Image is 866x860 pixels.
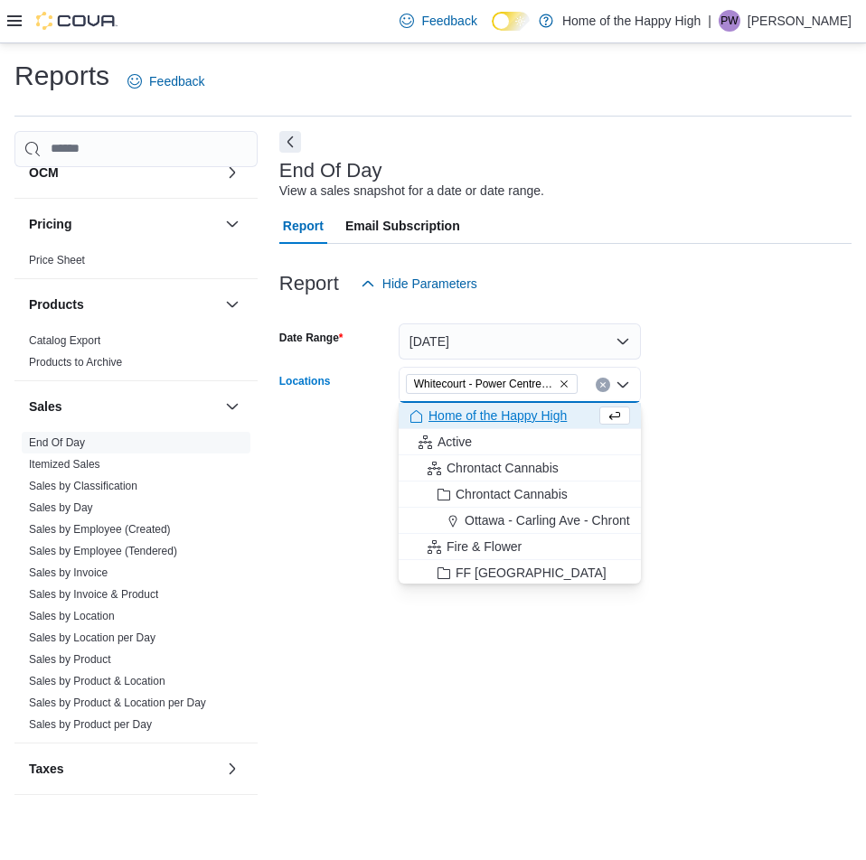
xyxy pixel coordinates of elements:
[29,397,62,416] h3: Sales
[456,564,607,582] span: FF [GEOGRAPHIC_DATA]
[149,72,204,90] span: Feedback
[748,10,852,32] p: [PERSON_NAME]
[221,758,243,780] button: Taxes
[414,375,555,393] span: Whitecourt - Power Centre - Fire & Flower
[29,479,137,493] span: Sales by Classification
[279,182,544,201] div: View a sales snapshot for a date or date range.
[29,718,152,731] a: Sales by Product per Day
[29,674,165,688] span: Sales by Product & Location
[421,12,476,30] span: Feedback
[29,587,158,602] span: Sales by Invoice & Product
[29,652,111,667] span: Sales by Product
[562,10,701,32] p: Home of the Happy High
[29,610,115,622] a: Sales by Location
[29,717,152,732] span: Sales by Product per Day
[29,253,85,267] span: Price Sheet
[29,355,122,369] span: Products to Archive
[29,631,155,644] a: Sales by Location per Day
[29,544,177,558] span: Sales by Employee (Tendered)
[29,397,218,416] button: Sales
[29,609,115,623] span: Sales by Location
[279,331,344,345] label: Date Range
[399,403,641,429] button: Home of the Happy High
[14,330,258,380] div: Products
[279,273,339,294] h3: Report
[29,333,100,348] span: Catalog Export
[399,560,641,586] button: FF [GEOGRAPHIC_DATA]
[399,429,641,455] button: Active
[279,131,301,153] button: Next
[29,334,100,347] a: Catalog Export
[279,374,331,388] label: Locations
[438,433,472,451] span: Active
[719,10,740,32] div: Paige Wachter
[492,31,493,32] span: Dark Mode
[708,10,711,32] p: |
[382,275,477,293] span: Hide Parameters
[29,458,100,471] a: Itemized Sales
[221,162,243,183] button: OCM
[279,160,382,182] h3: End Of Day
[392,3,484,39] a: Feedback
[29,436,85,449] a: End Of Day
[353,266,485,302] button: Hide Parameters
[399,323,641,360] button: [DATE]
[465,511,703,529] span: Ottawa - Carling Ave - Chrontact Cannabis
[29,631,155,645] span: Sales by Location per Day
[406,374,578,394] span: Whitecourt - Power Centre - Fire & Flower
[29,480,137,492] a: Sales by Classification
[29,356,122,369] a: Products to Archive
[29,215,218,233] button: Pricing
[29,545,177,557] a: Sales by Employee (Tendered)
[29,523,171,536] a: Sales by Employee (Created)
[29,254,85,266] a: Price Sheet
[29,522,171,537] span: Sales by Employee (Created)
[221,213,243,235] button: Pricing
[29,164,218,182] button: OCM
[559,379,569,389] button: Remove Whitecourt - Power Centre - Fire & Flower from selection in this group
[283,208,324,244] span: Report
[29,164,59,182] h3: OCM
[29,500,93,515] span: Sales by Day
[29,760,218,778] button: Taxes
[221,396,243,417] button: Sales
[29,295,84,313] h3: Products
[36,12,118,30] img: Cova
[29,501,93,514] a: Sales by Day
[29,588,158,601] a: Sales by Invoice & Product
[29,295,218,313] button: Products
[29,566,108,579] a: Sales by Invoice
[596,378,610,392] button: Clear input
[345,208,460,244] span: Email Subscription
[447,537,522,556] span: Fire & Flower
[14,249,258,278] div: Pricing
[399,534,641,560] button: Fire & Flower
[29,675,165,687] a: Sales by Product & Location
[221,294,243,315] button: Products
[29,566,108,580] span: Sales by Invoice
[14,432,258,743] div: Sales
[120,63,212,99] a: Feedback
[14,58,109,94] h1: Reports
[447,459,559,477] span: Chrontact Cannabis
[720,10,738,32] span: PW
[29,696,206,710] span: Sales by Product & Location per Day
[29,435,85,450] span: End Of Day
[399,455,641,481] button: Chrontact Cannabis
[29,457,100,472] span: Itemized Sales
[456,485,568,503] span: Chrontact Cannabis
[29,696,206,709] a: Sales by Product & Location per Day
[616,378,630,392] button: Close list of options
[29,215,71,233] h3: Pricing
[399,508,641,534] button: Ottawa - Carling Ave - Chrontact Cannabis
[399,481,641,508] button: Chrontact Cannabis
[29,760,64,778] h3: Taxes
[428,407,567,425] span: Home of the Happy High
[492,12,530,31] input: Dark Mode
[29,653,111,666] a: Sales by Product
